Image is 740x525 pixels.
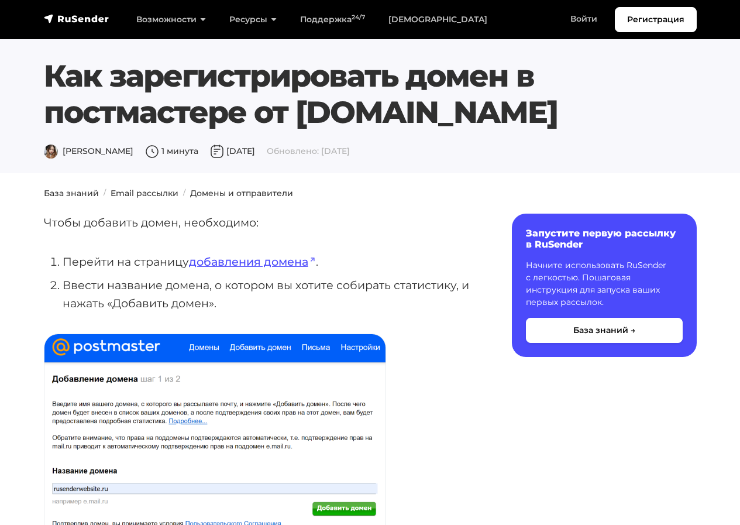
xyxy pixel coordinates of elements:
[526,318,683,343] button: База знаний →
[352,13,365,21] sup: 24/7
[210,145,224,159] img: Дата публикации
[512,214,697,357] a: Запустите первую рассылку в RuSender Начните использовать RuSender с легкостью. Пошаговая инструк...
[210,146,255,156] span: [DATE]
[526,259,683,308] p: Начните использовать RuSender с легкостью. Пошаговая инструкция для запуска ваших первых рассылок.
[63,276,474,312] li: Ввести название домена, о котором вы хотите собирать статистику, и нажать «Добавить домен».
[37,187,704,200] nav: breadcrumb
[377,8,499,32] a: [DEMOGRAPHIC_DATA]
[44,58,697,131] h1: Как зарегистрировать домен в постмастере от [DOMAIN_NAME]
[218,8,288,32] a: Ресурсы
[615,7,697,32] a: Регистрация
[145,145,159,159] img: Время чтения
[189,255,316,269] a: добавления домена
[526,228,683,250] h6: Запустите первую рассылку в RuSender
[63,253,474,271] li: Перейти на страницу .
[288,8,377,32] a: Поддержка24/7
[44,188,99,198] a: База знаний
[125,8,218,32] a: Возможности
[145,146,198,156] span: 1 минута
[44,214,474,232] p: Чтобы добавить домен, необходимо:
[559,7,609,31] a: Войти
[44,146,133,156] span: [PERSON_NAME]
[44,13,109,25] img: RuSender
[267,146,350,156] span: Обновлено: [DATE]
[190,188,293,198] a: Домены и отправители
[111,188,178,198] a: Email рассылки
